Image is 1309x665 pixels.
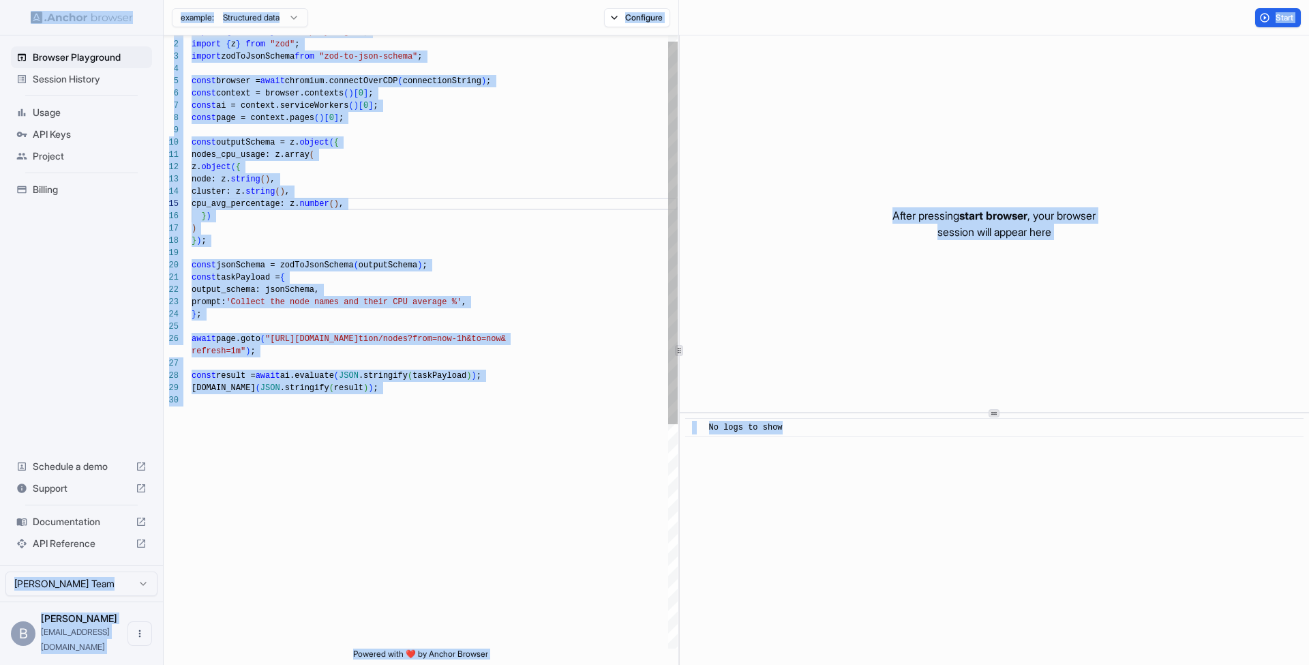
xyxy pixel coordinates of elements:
[164,198,179,210] div: 15
[164,394,179,407] div: 30
[164,284,179,296] div: 22
[164,235,179,247] div: 18
[334,199,339,209] span: )
[164,321,179,333] div: 25
[368,89,373,98] span: ;
[11,621,35,646] div: B
[1276,12,1295,23] span: Start
[192,175,231,184] span: node: z.
[270,40,295,49] span: "zod"
[216,273,280,282] span: taskPayload =
[314,113,319,123] span: (
[354,89,359,98] span: [
[231,162,236,172] span: (
[250,346,255,356] span: ;
[192,334,216,344] span: await
[256,383,260,393] span: (
[192,273,216,282] span: const
[196,236,201,246] span: )
[164,50,179,63] div: 3
[285,76,398,86] span: chromium.connectOverCDP
[216,101,348,110] span: ai = context.serviceWorkers
[280,383,329,393] span: .stringify
[41,612,117,624] span: Bobbie Chen
[192,187,245,196] span: cluster: z.
[33,183,147,196] span: Billing
[334,113,339,123] span: ]
[280,371,334,381] span: ai.evaluate
[285,187,290,196] span: ,
[31,11,133,24] img: Anchor Logo
[192,76,216,86] span: const
[164,186,179,198] div: 14
[164,370,179,382] div: 28
[192,236,196,246] span: }
[192,383,256,393] span: [DOMAIN_NAME]
[33,106,147,119] span: Usage
[339,199,344,209] span: ,
[192,52,221,61] span: import
[334,371,339,381] span: (
[319,52,417,61] span: "zod-to-json-schema"
[164,333,179,345] div: 26
[373,383,378,393] span: ;
[216,261,354,270] span: jsonSchema = zodToJsonSchema
[33,515,130,529] span: Documentation
[231,175,260,184] span: string
[295,40,299,49] span: ;
[192,371,216,381] span: const
[33,72,147,86] span: Session History
[127,621,152,646] button: Open menu
[408,371,412,381] span: (
[260,175,265,184] span: (
[329,383,334,393] span: (
[11,68,152,90] div: Session History
[339,113,344,123] span: ;
[226,40,230,49] span: {
[11,123,152,145] div: API Keys
[196,310,201,319] span: ;
[192,199,299,209] span: cpu_avg_percentage: z.
[192,138,216,147] span: const
[270,175,275,184] span: ,
[216,89,344,98] span: context = browser.contexts
[466,371,471,381] span: )
[319,113,324,123] span: )
[201,211,206,221] span: }
[275,187,280,196] span: (
[164,357,179,370] div: 27
[164,38,179,50] div: 2
[192,162,201,172] span: z.
[481,76,486,86] span: )
[334,138,339,147] span: {
[192,89,216,98] span: const
[11,102,152,123] div: Usage
[164,296,179,308] div: 23
[11,46,152,68] div: Browser Playground
[164,75,179,87] div: 5
[412,371,466,381] span: taskPayload
[245,346,250,356] span: )
[236,162,241,172] span: {
[231,40,236,49] span: z
[164,382,179,394] div: 29
[310,150,314,160] span: (
[373,101,378,110] span: ;
[164,87,179,100] div: 6
[260,383,280,393] span: JSON
[397,76,402,86] span: (
[11,533,152,555] div: API Reference
[486,76,491,86] span: ;
[164,161,179,173] div: 12
[216,371,256,381] span: result =
[192,40,221,49] span: import
[192,150,310,160] span: nodes_cpu_usage: z.array
[329,138,334,147] span: (
[192,346,245,356] span: refresh=1m"
[359,89,363,98] span: 0
[192,113,216,123] span: const
[164,100,179,112] div: 7
[164,149,179,161] div: 11
[280,187,285,196] span: )
[164,259,179,271] div: 20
